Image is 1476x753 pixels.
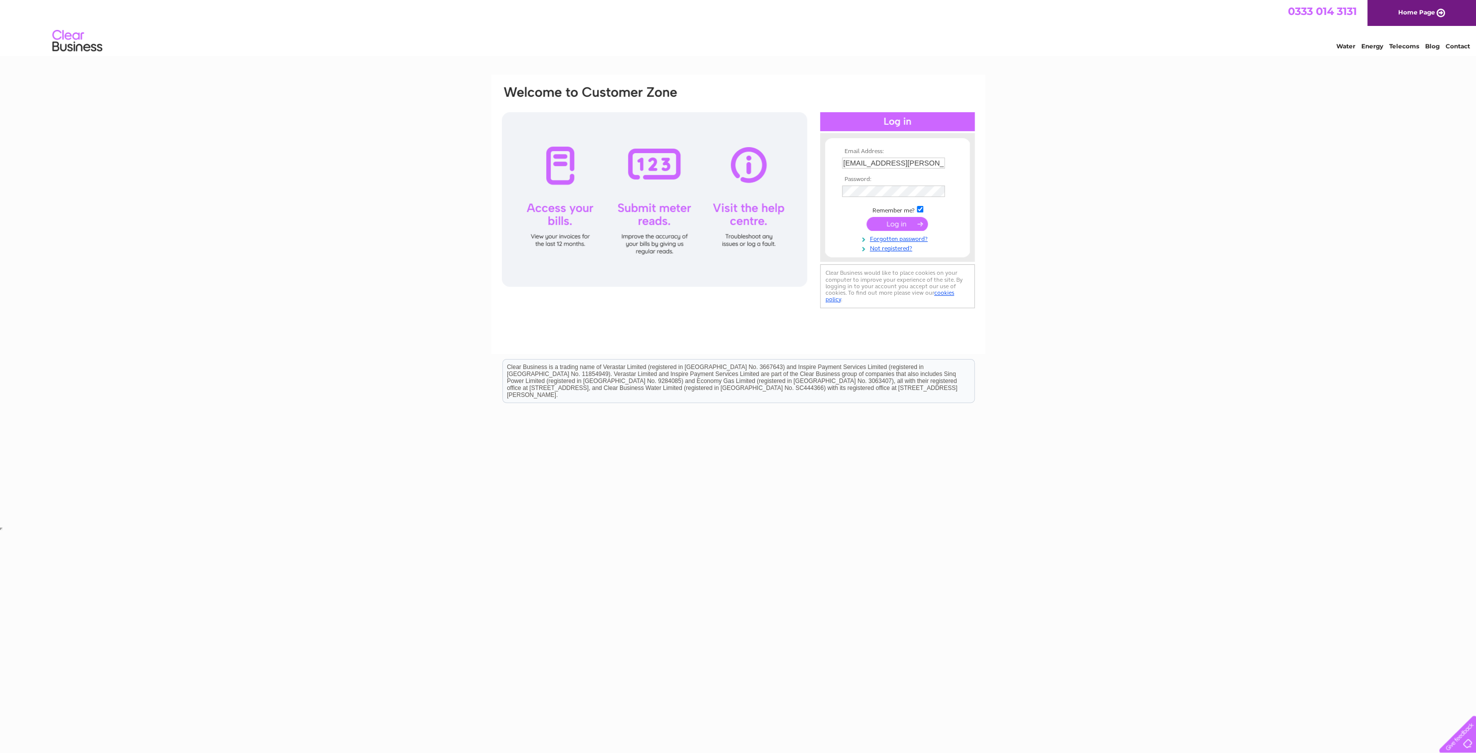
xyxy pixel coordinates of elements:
th: Email Address: [840,148,955,155]
a: Not registered? [842,243,955,252]
div: Clear Business would like to place cookies on your computer to improve your experience of the sit... [820,264,975,308]
a: 0333 014 3131 [1288,5,1357,17]
a: Energy [1361,42,1383,50]
input: Submit [866,217,928,231]
a: Telecoms [1389,42,1419,50]
a: Blog [1425,42,1440,50]
a: Contact [1446,42,1470,50]
a: cookies policy [826,289,954,303]
th: Password: [840,176,955,183]
td: Remember me? [840,204,955,214]
img: logo.png [52,26,103,56]
a: Forgotten password? [842,233,955,243]
div: Clear Business is a trading name of Verastar Limited (registered in [GEOGRAPHIC_DATA] No. 3667643... [503,5,974,48]
a: Water [1336,42,1355,50]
